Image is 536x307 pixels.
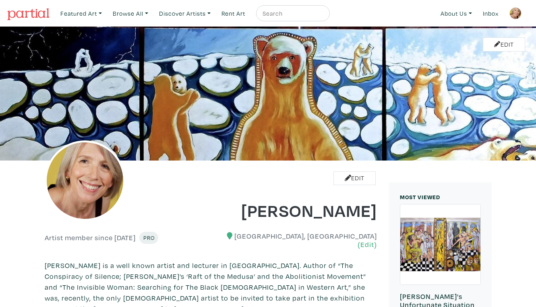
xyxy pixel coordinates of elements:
[483,37,525,52] a: Edit
[57,5,106,22] a: Featured Art
[400,193,440,201] small: MOST VIEWED
[109,5,152,22] a: Browse All
[262,8,322,19] input: Search
[437,5,476,22] a: About Us
[143,234,155,241] span: Pro
[479,5,502,22] a: Inbox
[509,7,522,19] img: phpThumb.php
[217,199,377,221] h1: [PERSON_NAME]
[333,171,376,185] a: Edit
[218,5,249,22] a: Rent Art
[358,240,377,249] a: (Edit)
[217,232,377,249] h6: [GEOGRAPHIC_DATA], [GEOGRAPHIC_DATA]
[45,140,125,221] img: phpThumb.php
[45,233,136,242] h6: Artist member since [DATE]
[155,5,214,22] a: Discover Artists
